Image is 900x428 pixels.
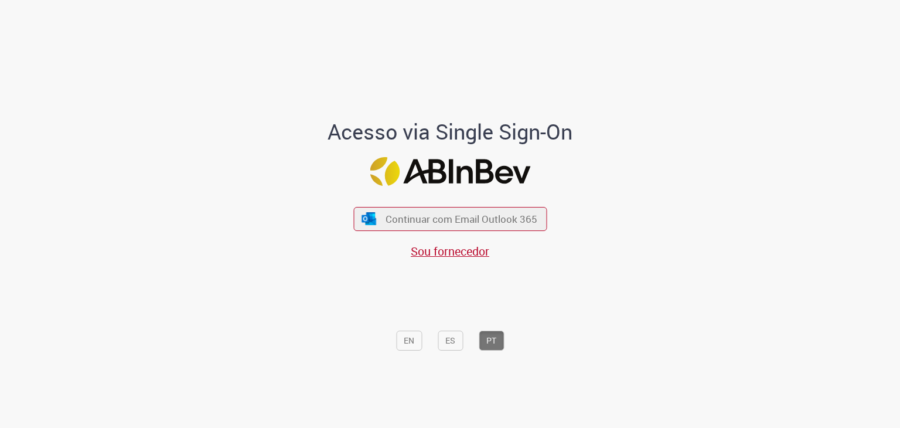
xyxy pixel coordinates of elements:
[479,331,504,351] button: PT
[288,120,613,144] h1: Acesso via Single Sign-On
[411,243,489,259] a: Sou fornecedor
[386,212,537,226] span: Continuar com Email Outlook 365
[361,213,377,225] img: ícone Azure/Microsoft 360
[438,331,463,351] button: ES
[353,207,547,231] button: ícone Azure/Microsoft 360 Continuar com Email Outlook 365
[370,157,530,186] img: Logo ABInBev
[396,331,422,351] button: EN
